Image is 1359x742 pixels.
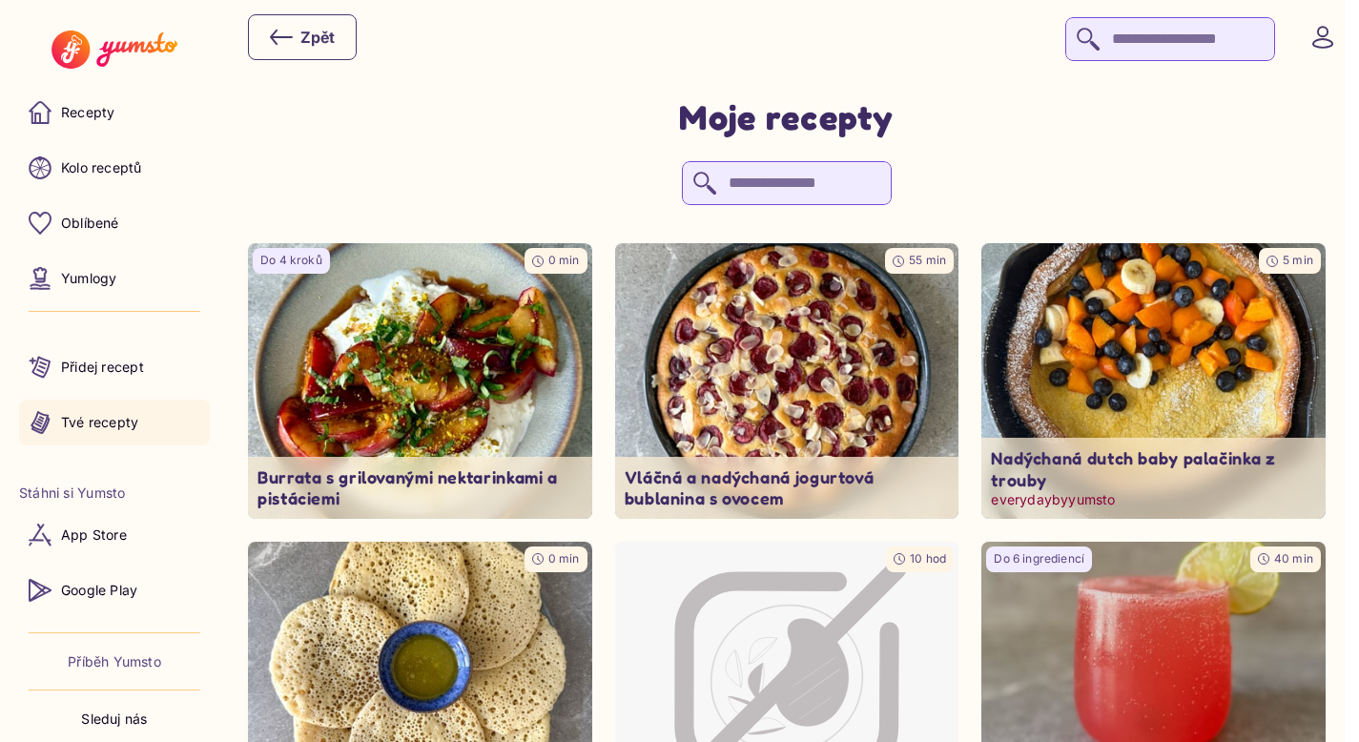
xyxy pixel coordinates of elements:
h1: Moje recepty [679,95,894,138]
a: Google Play [19,567,210,613]
span: 5 min [1283,253,1313,267]
p: Nadýchaná dutch baby palačinka z trouby [991,447,1316,490]
p: App Store [61,526,127,545]
a: undefined55 minVláčná a nadýchaná jogurtová bublanina s ovocem [615,243,959,519]
p: Yumlogy [61,269,116,288]
img: undefined [981,243,1326,519]
span: 40 min [1274,551,1313,566]
p: Do 4 kroků [260,253,322,269]
a: Tvé recepty [19,400,210,445]
p: Google Play [61,581,137,600]
a: App Store [19,512,210,558]
img: Yumsto logo [51,31,176,69]
div: Zpět [270,26,335,49]
p: Sleduj nás [81,710,147,729]
img: undefined [615,243,959,519]
p: Vláčná a nadýchaná jogurtová bublanina s ovocem [625,466,950,509]
p: Burrata s grilovanými nektarinkami a pistáciemi [257,466,583,509]
img: undefined [248,243,592,519]
span: 0 min [548,551,580,566]
p: Přidej recept [61,358,144,377]
li: Stáhni si Yumsto [19,484,210,503]
a: Yumlogy [19,256,210,301]
a: Oblíbené [19,200,210,246]
p: Recepty [61,103,114,122]
p: everydaybyyumsto [991,490,1316,509]
span: 10 hod [910,551,946,566]
p: Oblíbené [61,214,119,233]
p: Do 6 ingrediencí [994,551,1084,567]
span: 55 min [909,253,946,267]
a: Kolo receptů [19,145,210,191]
a: undefined5 minNadýchaná dutch baby palačinka z troubyeverydaybyyumsto [981,243,1326,519]
span: 0 min [548,253,580,267]
a: Recepty [19,90,210,135]
a: Přidej recept [19,344,210,390]
button: Zpět [248,14,357,60]
p: Kolo receptů [61,158,142,177]
a: undefinedDo 4 kroků0 minBurrata s grilovanými nektarinkami a pistáciemi [248,243,592,519]
p: Tvé recepty [61,413,138,432]
a: Příběh Yumsto [68,652,161,671]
